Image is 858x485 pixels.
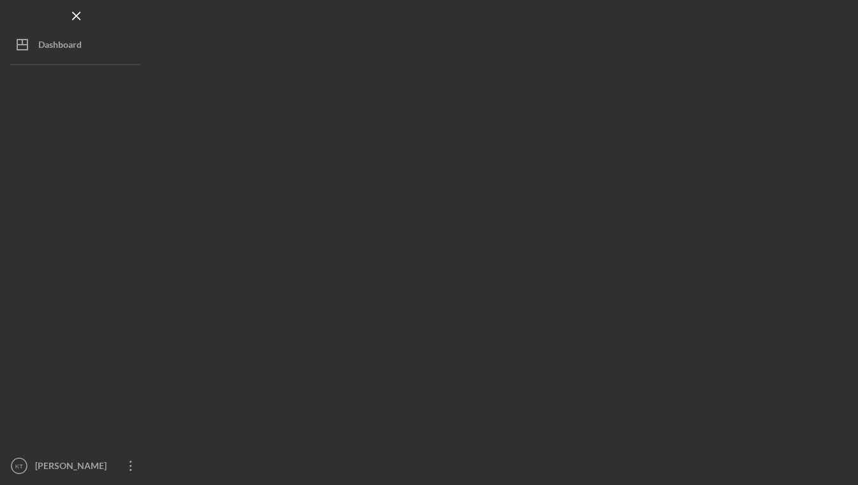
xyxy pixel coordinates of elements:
button: Dashboard [6,32,147,57]
text: KT [15,463,23,470]
button: KT[PERSON_NAME] [6,453,147,479]
div: Dashboard [38,32,82,61]
div: [PERSON_NAME] [32,453,115,482]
